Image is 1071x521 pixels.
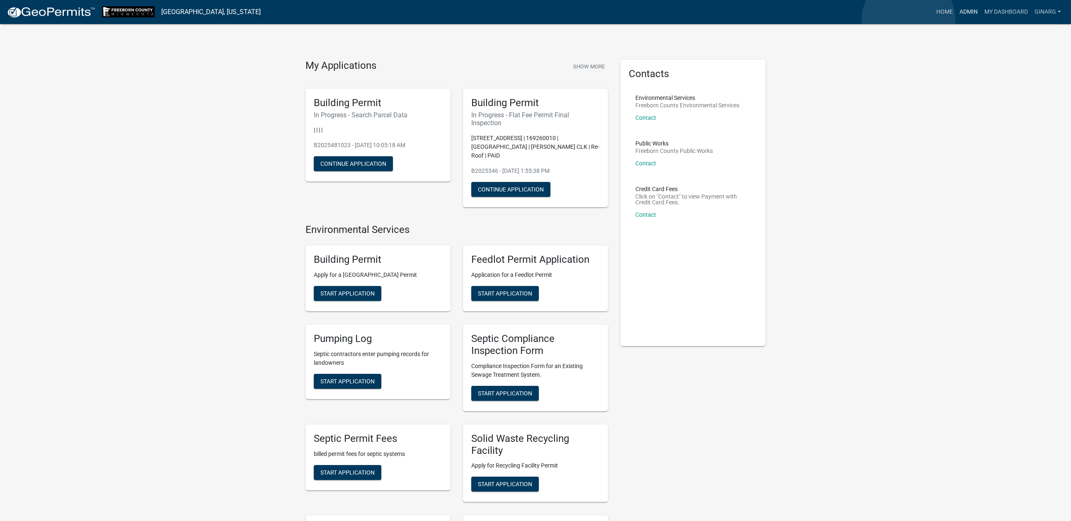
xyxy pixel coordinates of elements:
[471,477,539,492] button: Start Application
[471,254,600,266] h5: Feedlot Permit Application
[471,386,539,401] button: Start Application
[314,286,381,301] button: Start Application
[471,167,600,175] p: B2025346 - [DATE] 1:55:38 PM
[635,114,656,121] a: Contact
[471,333,600,357] h5: Septic Compliance Inspection Form
[471,111,600,127] h6: In Progress - Flat Fee Permit Final Inspection
[314,141,442,150] p: B2025481023 - [DATE] 10:05:18 AM
[320,469,375,475] span: Start Application
[314,126,442,134] p: | | | |
[471,134,600,160] p: [STREET_ADDRESS] | 169260010 | [GEOGRAPHIC_DATA] | [PERSON_NAME] CLK | Re-Roof | PAID
[635,211,656,218] a: Contact
[471,182,550,197] button: Continue Application
[471,433,600,457] h5: Solid Waste Recycling Facility
[1031,4,1064,20] a: ginarg
[161,5,261,19] a: [GEOGRAPHIC_DATA], [US_STATE]
[314,271,442,279] p: Apply for a [GEOGRAPHIC_DATA] Permit
[635,102,739,108] p: Freeborn County Environmental Services
[320,290,375,297] span: Start Application
[471,97,600,109] h5: Building Permit
[635,141,713,146] p: Public Works
[478,481,532,487] span: Start Application
[314,465,381,480] button: Start Application
[305,60,376,72] h4: My Applications
[314,374,381,389] button: Start Application
[981,4,1031,20] a: My Dashboard
[314,254,442,266] h5: Building Permit
[471,362,600,379] p: Compliance Inspection Form for an Existing Sewage Treatment System.
[478,390,532,396] span: Start Application
[314,350,442,367] p: Septic contractors enter pumping records for landowners
[471,271,600,279] p: Application for a Feedlot Permit
[478,290,532,297] span: Start Application
[102,6,155,17] img: Freeborn County, Minnesota
[956,4,981,20] a: Admin
[305,224,608,236] h4: Environmental Services
[314,333,442,345] h5: Pumping Log
[314,97,442,109] h5: Building Permit
[471,286,539,301] button: Start Application
[635,148,713,154] p: Freeborn County Public Works
[314,111,442,119] h6: In Progress - Search Parcel Data
[635,194,751,205] p: Click on "Contact" to view Payment with Credit Card Fees.
[933,4,956,20] a: Home
[320,378,375,385] span: Start Application
[635,186,751,192] p: Credit Card Fees
[629,68,757,80] h5: Contacts
[314,433,442,445] h5: Septic Permit Fees
[635,160,656,167] a: Contact
[635,95,739,101] p: Environmental Services
[471,461,600,470] p: Apply for Recycling Facility Permit
[570,60,608,73] button: Show More
[314,156,393,171] button: Continue Application
[314,450,442,458] p: billed permit fees for septic systems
